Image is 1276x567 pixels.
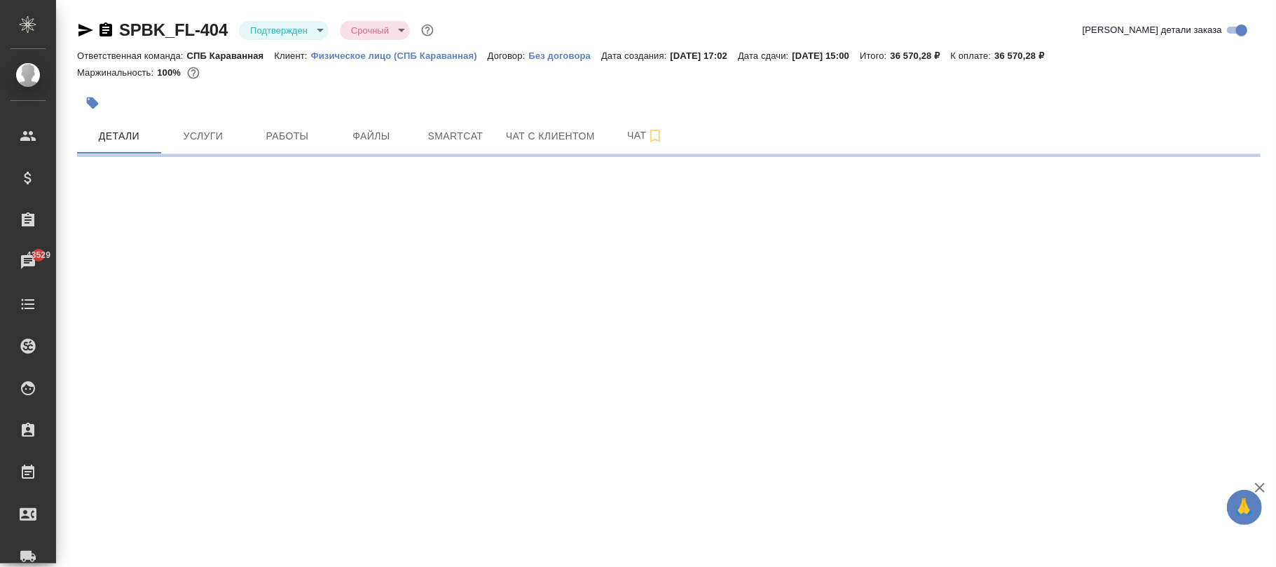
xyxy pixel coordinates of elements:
[157,67,184,78] p: 100%
[860,50,890,61] p: Итого:
[671,50,739,61] p: [DATE] 17:02
[246,25,312,36] button: Подтвержден
[119,20,228,39] a: SPBK_FL-404
[254,128,321,145] span: Работы
[184,64,203,82] button: 0.00 RUB;
[793,50,860,61] p: [DATE] 15:00
[77,67,157,78] p: Маржинальность:
[18,248,59,262] span: 43529
[1227,490,1262,525] button: 🙏
[77,50,187,61] p: Ответственная команда:
[1233,493,1256,522] span: 🙏
[506,128,595,145] span: Чат с клиентом
[340,21,410,40] div: Подтвержден
[85,128,153,145] span: Детали
[77,22,94,39] button: Скопировать ссылку для ЯМессенджера
[274,50,310,61] p: Клиент:
[4,245,53,280] a: 43529
[418,21,437,39] button: Доп статусы указывают на важность/срочность заказа
[528,49,601,61] a: Без договора
[891,50,951,61] p: 36 570,28 ₽
[347,25,393,36] button: Срочный
[311,49,488,61] a: Физическое лицо (СПБ Караванная)
[311,50,488,61] p: Физическое лицо (СПБ Караванная)
[170,128,237,145] span: Услуги
[338,128,405,145] span: Файлы
[97,22,114,39] button: Скопировать ссылку
[612,127,679,144] span: Чат
[239,21,329,40] div: Подтвержден
[951,50,995,61] p: К оплате:
[422,128,489,145] span: Smartcat
[77,88,108,118] button: Добавить тэг
[994,50,1055,61] p: 36 570,28 ₽
[738,50,792,61] p: Дата сдачи:
[528,50,601,61] p: Без договора
[1083,23,1222,37] span: [PERSON_NAME] детали заказа
[488,50,529,61] p: Договор:
[187,50,275,61] p: СПБ Караванная
[647,128,664,144] svg: Подписаться
[601,50,670,61] p: Дата создания:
